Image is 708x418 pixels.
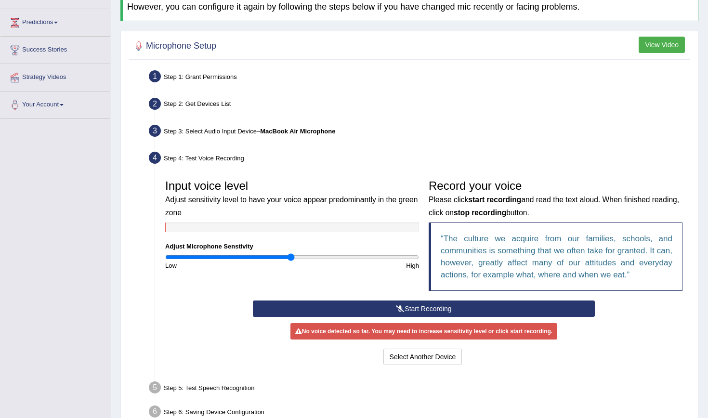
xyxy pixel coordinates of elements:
b: stop recording [454,209,506,217]
h2: Microphone Setup [131,39,216,53]
div: Step 2: Get Devices List [144,95,694,116]
a: Success Stories [0,37,110,61]
q: The culture we acquire from our families, schools, and communities is something that we often tak... [441,234,672,279]
small: Please click and read the text aloud. When finished reading, click on button. [429,196,679,216]
span: – [257,128,336,135]
b: start recording [468,196,521,204]
button: Select Another Device [383,349,462,365]
button: View Video [639,37,685,53]
label: Adjust Microphone Senstivity [165,242,253,251]
a: Your Account [0,91,110,116]
div: Low [160,261,292,270]
a: Predictions [0,9,110,33]
h3: Input voice level [165,180,419,218]
button: Start Recording [253,300,594,317]
div: Step 3: Select Audio Input Device [144,122,694,143]
div: Step 5: Test Speech Recognition [144,379,694,400]
div: No voice detected so far. You may need to increase sensitivity level or click start recording. [290,323,557,340]
b: MacBook Air Microphone [260,128,335,135]
div: Step 1: Grant Permissions [144,67,694,89]
a: Strategy Videos [0,64,110,88]
h3: Record your voice [429,180,682,218]
small: Adjust sensitivity level to have your voice appear predominantly in the green zone [165,196,418,216]
div: High [292,261,424,270]
div: Step 4: Test Voice Recording [144,149,694,170]
h4: However, you can configure it again by following the steps below if you have changed mic recently... [127,2,694,12]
